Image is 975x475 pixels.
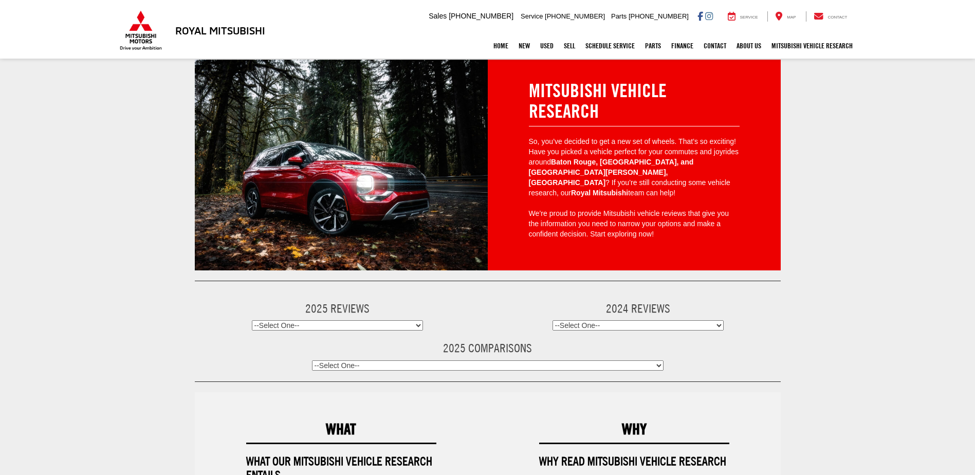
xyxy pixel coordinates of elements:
[827,15,847,20] span: Contact
[495,302,781,315] h3: 2024 Reviews
[580,33,640,59] a: Schedule Service: Opens in a new tab
[513,33,535,59] a: New
[622,419,647,438] strong: WHY
[640,33,666,59] a: Parts: Opens in a new tab
[175,25,265,36] h3: Royal Mitsubishi
[529,137,740,198] p: So, you’ve decided to get a new set of wheels. That’s so exciting! Have you picked a vehicle perf...
[806,11,855,22] a: Contact
[545,12,605,20] span: [PHONE_NUMBER]
[539,454,726,468] strong: Why Read Mitsubishi Vehicle Research
[529,80,740,121] h1: Mitsubishi Vehicle Research
[629,12,689,20] span: [PHONE_NUMBER]
[787,15,796,20] span: Map
[429,12,447,20] span: Sales
[705,12,713,20] a: Instagram: Click to visit our Instagram page
[195,341,781,355] h3: 2025 Comparisons
[720,11,766,22] a: Service
[529,209,740,240] p: We’re proud to provide Mitsubishi vehicle reviews that give you the information you need to narro...
[521,12,543,20] span: Service
[195,302,480,315] h3: 2025 Reviews
[529,158,694,187] strong: Baton Rouge, [GEOGRAPHIC_DATA], and [GEOGRAPHIC_DATA][PERSON_NAME], [GEOGRAPHIC_DATA]
[449,12,513,20] span: [PHONE_NUMBER]
[326,419,356,438] strong: WHAT
[611,12,627,20] span: Parts
[698,33,731,59] a: Contact
[766,33,858,59] a: Mitsubishi Vehicle Research
[118,10,164,50] img: Mitsubishi
[731,33,766,59] a: About Us
[767,11,803,22] a: Map
[559,33,580,59] a: Sell
[195,60,488,270] img: Mitsubishi
[571,189,628,197] strong: Royal Mitsubishi
[697,12,703,20] a: Facebook: Click to visit our Facebook page
[535,33,559,59] a: Used
[666,33,698,59] a: Finance
[740,15,758,20] span: Service
[488,33,513,59] a: Home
